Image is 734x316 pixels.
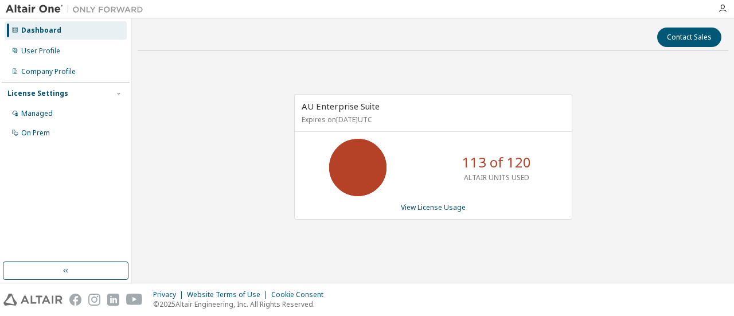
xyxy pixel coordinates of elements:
[3,294,63,306] img: altair_logo.svg
[6,3,149,15] img: Altair One
[69,294,81,306] img: facebook.svg
[21,26,61,35] div: Dashboard
[271,290,330,299] div: Cookie Consent
[7,89,68,98] div: License Settings
[21,128,50,138] div: On Prem
[126,294,143,306] img: youtube.svg
[21,67,76,76] div: Company Profile
[153,290,187,299] div: Privacy
[187,290,271,299] div: Website Terms of Use
[401,202,466,212] a: View License Usage
[464,173,529,182] p: ALTAIR UNITS USED
[21,46,60,56] div: User Profile
[302,100,380,112] span: AU Enterprise Suite
[153,299,330,309] p: © 2025 Altair Engineering, Inc. All Rights Reserved.
[107,294,119,306] img: linkedin.svg
[462,153,531,172] p: 113 of 120
[21,109,53,118] div: Managed
[302,115,562,124] p: Expires on [DATE] UTC
[88,294,100,306] img: instagram.svg
[657,28,721,47] button: Contact Sales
